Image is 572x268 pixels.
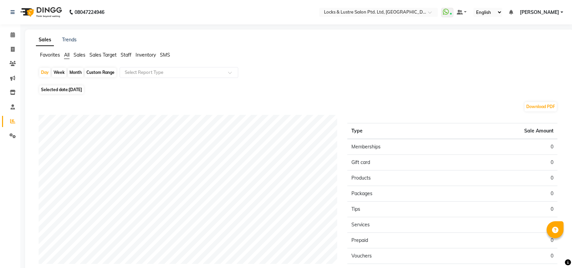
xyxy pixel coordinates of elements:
td: 0 [452,155,557,170]
td: Prepaid [347,233,452,248]
iframe: chat widget [544,241,565,261]
a: Trends [62,37,77,43]
div: Month [68,68,83,77]
td: 0 [452,233,557,248]
a: Sales [36,34,54,46]
span: Sales Target [89,52,117,58]
span: Favorites [40,52,60,58]
td: Packages [347,186,452,202]
span: Sales [74,52,85,58]
th: Type [347,123,452,139]
th: Sale Amount [452,123,557,139]
img: logo [17,3,64,22]
div: Day [39,68,50,77]
td: Gift card [347,155,452,170]
td: Products [347,170,452,186]
td: Tips [347,202,452,217]
button: Download PDF [525,102,557,111]
b: 08047224946 [75,3,104,22]
span: Staff [121,52,131,58]
td: 0 [452,202,557,217]
td: 0 [452,248,557,264]
span: SMS [160,52,170,58]
span: Selected date: [39,85,84,94]
span: [DATE] [69,87,82,92]
div: Week [52,68,66,77]
td: 0 [452,217,557,233]
td: 0 [452,186,557,202]
span: Inventory [136,52,156,58]
td: Services [347,217,452,233]
div: Custom Range [85,68,116,77]
td: Memberships [347,139,452,155]
td: Vouchers [347,248,452,264]
td: 0 [452,139,557,155]
td: 0 [452,170,557,186]
span: All [64,52,69,58]
span: [PERSON_NAME] [520,9,559,16]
